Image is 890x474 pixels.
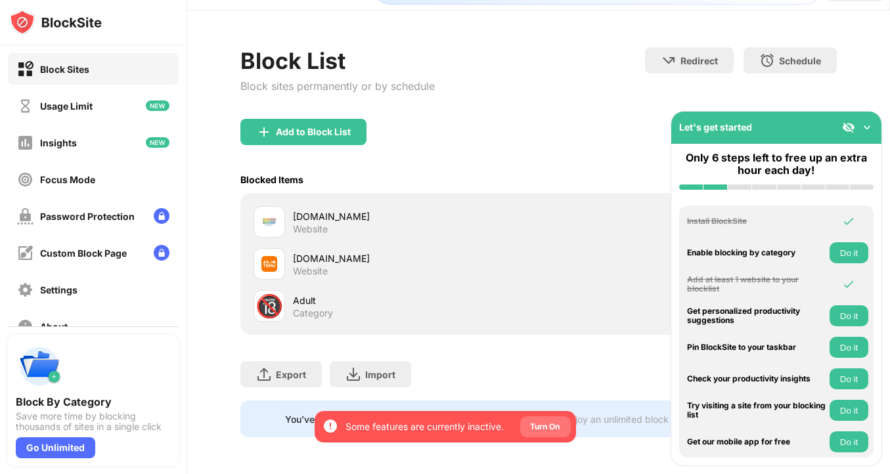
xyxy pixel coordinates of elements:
[261,256,277,272] img: favicons
[830,431,868,452] button: Do it
[17,135,33,151] img: insights-off.svg
[842,121,855,134] img: eye-not-visible.svg
[687,437,826,446] div: Get our mobile app for free
[146,137,169,148] img: new-icon.svg
[830,400,868,421] button: Do it
[830,242,868,263] button: Do it
[687,275,826,294] div: Add at least 1 website to your blocklist
[286,414,443,425] div: You’ve reached your block list limit.
[40,284,78,295] div: Settings
[293,265,328,277] div: Website
[17,208,33,225] img: password-protection-off.svg
[679,121,752,133] div: Let's get started
[16,411,171,432] div: Save more time by blocking thousands of sites in a single click
[154,208,169,224] img: lock-menu.svg
[830,368,868,389] button: Do it
[146,100,169,111] img: new-icon.svg
[687,343,826,352] div: Pin BlockSite to your taskbar
[17,61,33,77] img: block-on.svg
[687,307,826,326] div: Get personalized productivity suggestions
[16,343,63,390] img: push-categories.svg
[9,9,102,35] img: logo-blocksite.svg
[40,100,93,112] div: Usage Limit
[346,420,504,433] div: Some features are currently inactive.
[830,305,868,326] button: Do it
[687,248,826,257] div: Enable blocking by category
[365,369,395,380] div: Import
[154,245,169,261] img: lock-menu.svg
[687,217,826,226] div: Install BlockSite
[240,174,303,185] div: Blocked Items
[40,64,89,75] div: Block Sites
[779,55,821,66] div: Schedule
[531,420,560,433] div: Turn On
[40,174,95,185] div: Focus Mode
[16,437,95,458] div: Go Unlimited
[256,293,283,320] div: 🔞
[40,137,77,148] div: Insights
[17,245,33,261] img: customize-block-page-off.svg
[261,214,277,230] img: favicons
[16,395,171,408] div: Block By Category
[17,318,33,335] img: about-off.svg
[17,282,33,298] img: settings-off.svg
[830,337,868,358] button: Do it
[17,98,33,114] img: time-usage-off.svg
[240,47,435,74] div: Block List
[687,374,826,383] div: Check your productivity insights
[40,248,127,259] div: Custom Block Page
[323,418,338,434] img: error-circle-white.svg
[40,211,135,222] div: Password Protection
[293,307,333,319] div: Category
[679,152,874,177] div: Only 6 steps left to free up an extra hour each day!
[240,79,435,93] div: Block sites permanently or by schedule
[276,369,306,380] div: Export
[276,127,351,137] div: Add to Block List
[293,293,539,307] div: Adult
[842,215,855,228] img: omni-check.svg
[17,171,33,188] img: focus-off.svg
[842,278,855,291] img: omni-check.svg
[293,209,539,223] div: [DOMAIN_NAME]
[40,321,68,332] div: About
[293,223,328,235] div: Website
[680,55,718,66] div: Redirect
[860,121,874,134] img: omni-setup-toggle.svg
[687,401,826,420] div: Try visiting a site from your blocking list
[293,251,539,265] div: [DOMAIN_NAME]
